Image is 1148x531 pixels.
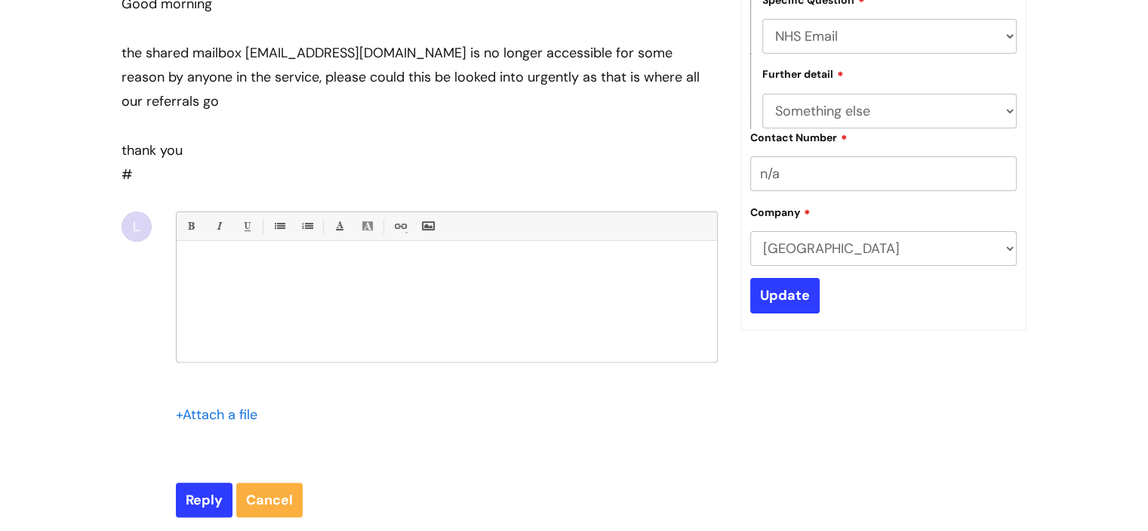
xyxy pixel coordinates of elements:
a: Bold (Ctrl-B) [181,217,200,236]
a: Link [390,217,409,236]
a: Back Color [358,217,377,236]
input: Reply [176,483,232,517]
a: Cancel [236,483,303,517]
a: Italic (Ctrl-I) [209,217,228,236]
a: • Unordered List (Ctrl-Shift-7) [269,217,288,236]
label: Company [750,204,811,219]
label: Contact Number [750,129,848,144]
a: 1. Ordered List (Ctrl-Shift-8) [297,217,316,236]
div: L [122,211,152,242]
a: Font Color [330,217,349,236]
div: thank you [122,138,718,162]
label: Further detail [762,66,844,81]
a: Underline(Ctrl-U) [237,217,256,236]
div: the shared mailbox [EMAIL_ADDRESS][DOMAIN_NAME] is no longer accessible for some reason by anyone... [122,41,718,114]
a: Insert Image... [418,217,437,236]
div: Attach a file [176,403,266,427]
input: Update [750,278,820,313]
